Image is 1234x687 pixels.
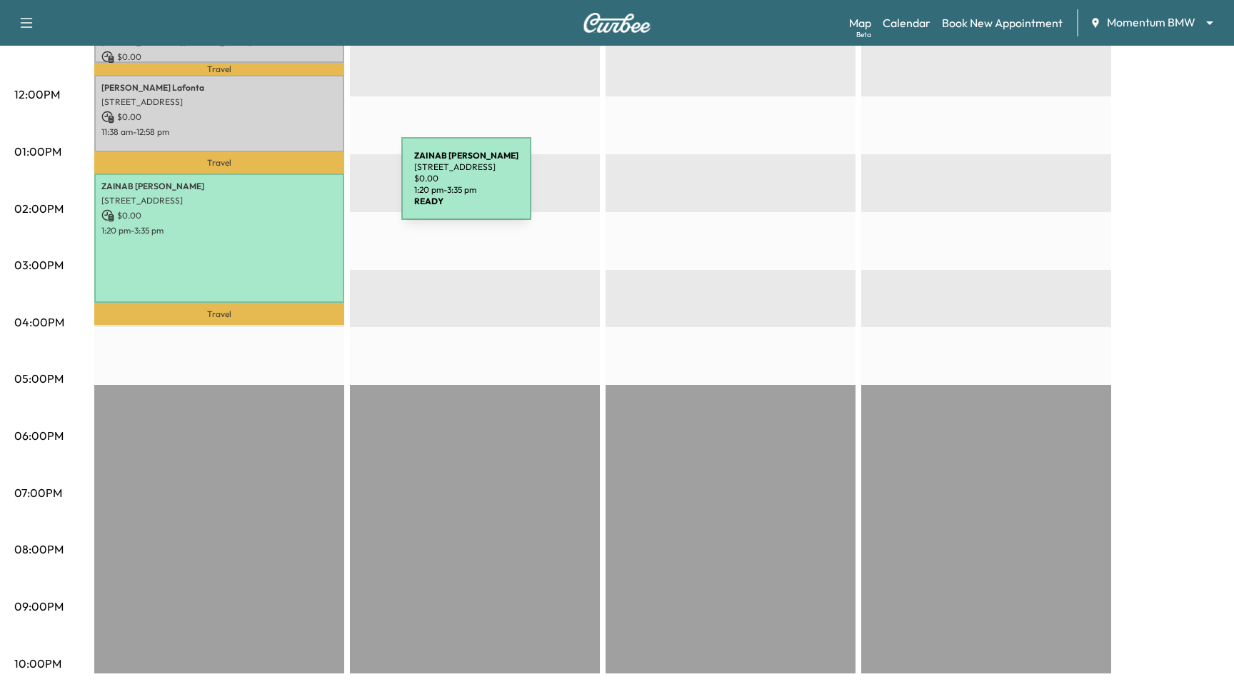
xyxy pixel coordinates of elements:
p: 1:20 pm - 3:35 pm [101,225,337,236]
p: [STREET_ADDRESS] [101,195,337,206]
p: 02:00PM [14,200,64,217]
p: ZAINAB [PERSON_NAME] [101,181,337,192]
a: MapBeta [849,14,871,31]
p: Travel [94,152,344,174]
p: 07:00PM [14,484,62,501]
p: $ 0.00 [101,51,337,64]
p: 01:00PM [14,143,61,160]
div: Beta [856,29,871,40]
p: 05:00PM [14,370,64,387]
p: 08:00PM [14,541,64,558]
a: Book New Appointment [942,14,1063,31]
p: [PERSON_NAME] Lafonta [101,82,337,94]
span: Momentum BMW [1107,14,1195,31]
a: Calendar [883,14,930,31]
p: 11:38 am - 12:58 pm [101,126,337,138]
p: $ 0.00 [101,209,337,222]
p: Travel [94,303,344,325]
p: 03:00PM [14,256,64,274]
p: $ 0.00 [101,111,337,124]
p: [STREET_ADDRESS] [101,96,337,108]
p: 10:00PM [14,655,61,672]
p: 09:00PM [14,598,64,615]
p: 06:00PM [14,427,64,444]
p: Travel [94,63,344,75]
p: 04:00PM [14,314,64,331]
img: Curbee Logo [583,13,651,33]
p: 12:00PM [14,86,60,103]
